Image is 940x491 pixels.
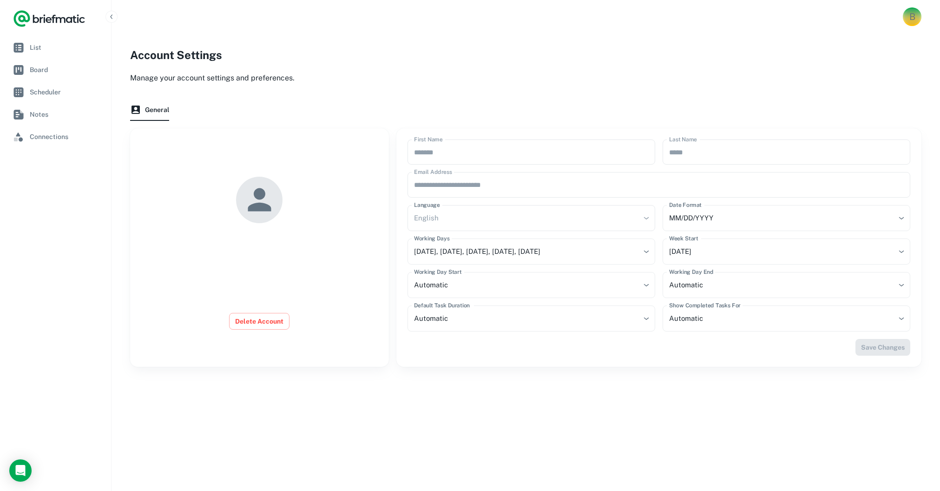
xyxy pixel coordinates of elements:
[7,60,104,80] a: Board
[669,201,702,209] label: Date Format
[9,459,32,482] div: Load Chat
[669,135,697,144] label: Last Name
[414,168,452,176] label: Email Address
[30,65,100,75] span: Board
[414,135,443,144] label: First Name
[7,37,104,58] a: List
[408,239,655,265] div: [DATE], [DATE], [DATE], [DATE], [DATE]
[30,109,100,119] span: Notes
[13,9,85,28] a: Logo
[903,7,921,26] button: Account button
[408,272,655,298] div: Automatic
[30,42,100,53] span: List
[669,268,713,276] label: Working Day End
[414,268,461,276] label: Working Day Start
[130,46,921,63] h2: Account Settings
[414,201,440,209] label: Language
[7,104,104,125] a: Notes
[130,73,921,84] p: Manage your account settings and preferences.
[130,99,172,121] button: General
[408,305,655,332] div: Automatic
[663,239,910,265] div: [DATE]
[7,126,104,147] a: Connections
[408,205,655,231] div: English
[229,313,289,330] button: Delete Account
[904,9,920,25] div: B
[7,82,104,102] a: Scheduler
[30,132,100,142] span: Connections
[663,305,910,332] div: Automatic
[414,234,450,243] label: Working Days
[669,234,698,243] label: Week Start
[663,272,910,298] div: Automatic
[669,301,741,310] label: Show Completed Tasks For
[663,205,910,231] div: MM/DD/YYYY
[30,87,100,97] span: Scheduler
[414,301,470,310] label: Default Task Duration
